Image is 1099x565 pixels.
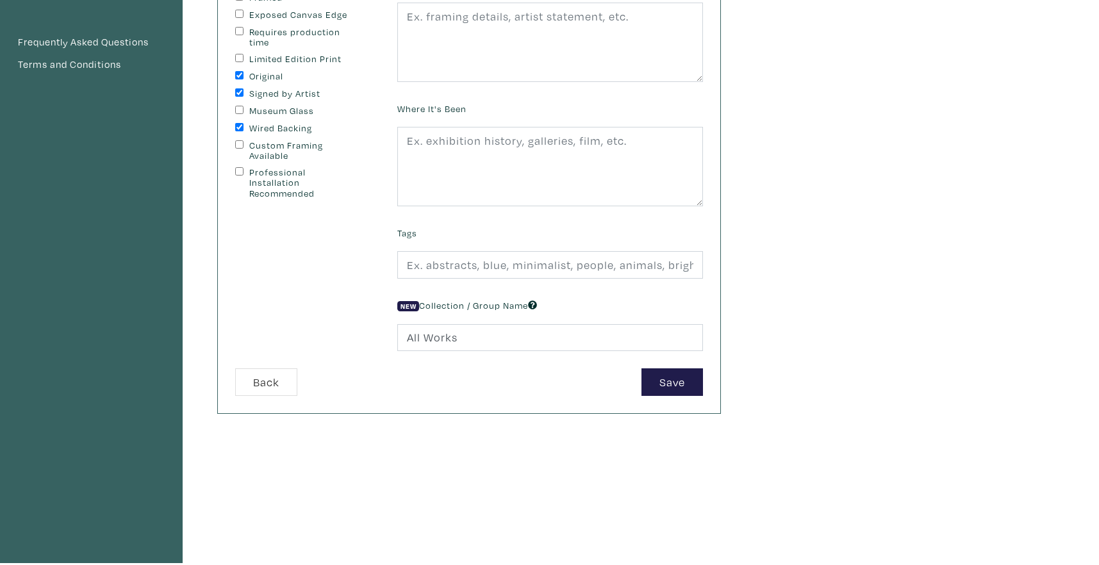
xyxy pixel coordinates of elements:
input: Ex. 202X, Landscape Collection, etc. [397,324,703,352]
label: Requires production time [249,27,356,48]
input: Ex. abstracts, blue, minimalist, people, animals, bright, etc. [397,251,703,279]
span: New [397,301,419,311]
label: Tags [397,226,417,240]
label: Where It's Been [397,102,467,116]
label: Professional Installation Recommended [249,167,356,199]
label: Limited Edition Print [249,54,356,65]
label: Original [249,71,356,82]
a: Terms and Conditions [17,56,165,73]
a: Frequently Asked Questions [17,34,165,51]
button: Back [235,368,297,396]
label: Exposed Canvas Edge [249,10,356,20]
label: Signed by Artist [249,88,356,99]
label: Collection / Group Name [397,299,537,313]
label: Custom Framing Available [249,140,356,161]
button: Save [641,368,703,396]
label: Museum Glass [249,106,356,117]
label: Wired Backing [249,123,356,134]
